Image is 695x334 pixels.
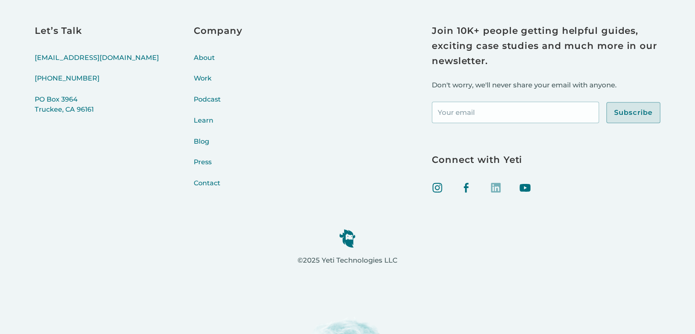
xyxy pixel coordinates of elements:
a: Blog [194,137,242,158]
h3: Company [194,23,242,38]
form: Footer Newsletter Signup [432,102,660,123]
a: [EMAIL_ADDRESS][DOMAIN_NAME] [35,53,159,74]
h3: Connect with Yeti [432,152,660,167]
a: Work [194,74,242,95]
input: Subscribe [606,102,660,123]
p: Don't worry, we'll never share your email with anyone. [432,80,660,91]
p: ©2025 Yeti Technologies LLC [297,255,398,266]
a: Learn [194,116,242,137]
img: Youtube icon [520,182,531,193]
img: yeti logo icon [339,229,355,248]
a: About [194,53,242,74]
h3: Join 10K+ people getting helpful guides, exciting case studies and much more in our newsletter. [432,23,660,69]
input: Your email [432,102,599,123]
img: linked in icon [490,182,501,193]
a: Contact [194,178,242,199]
img: facebook icon [461,182,472,193]
a: Podcast [194,95,242,116]
img: Instagram icon [432,182,443,193]
h3: Let’s Talk [35,23,159,38]
a: [PHONE_NUMBER] [35,74,159,95]
a: PO Box 3964Truckee, CA 96161 [35,95,159,126]
a: Press [194,157,242,178]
